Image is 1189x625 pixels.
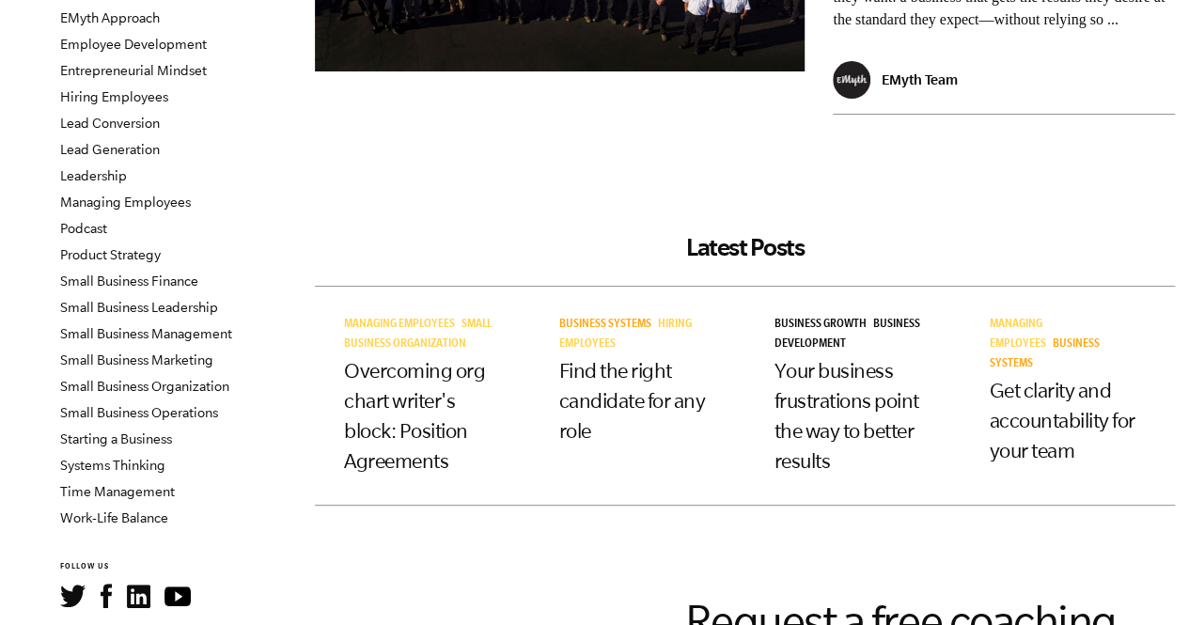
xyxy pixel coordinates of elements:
p: EMyth Team [882,71,958,87]
a: Small Business Leadership [60,300,218,315]
img: YouTube [164,586,191,606]
a: Lead Conversion [60,116,160,131]
a: Find the right candidate for any role [559,359,706,442]
a: Business Systems [559,319,658,332]
a: Podcast [60,221,107,236]
img: EMyth Team - EMyth [833,61,870,99]
a: Product Strategy [60,247,161,262]
span: Business Systems [559,319,651,332]
a: EMyth Approach [60,10,160,25]
a: Overcoming org chart writer's block: Position Agreements [344,359,485,472]
a: Leadership [60,168,127,183]
img: Twitter [60,585,86,607]
a: Managing Employees [989,319,1052,352]
a: Small Business Operations [60,405,218,420]
a: Hiring Employees [559,319,692,352]
a: Entrepreneurial Mindset [60,63,207,78]
a: Small Business Finance [60,273,198,289]
a: Your business frustrations point the way to better results [774,359,919,472]
img: Facebook [101,584,112,608]
iframe: Chat Widget [1095,535,1189,625]
img: LinkedIn [127,585,150,608]
a: Get clarity and accountability for your team [989,379,1134,461]
a: Small Business Management [60,326,232,341]
a: Work-Life Balance [60,510,168,525]
span: Business Growth [774,319,867,332]
a: Small Business Marketing [60,352,213,367]
a: Managing Employees [60,195,191,210]
a: Business Growth [774,319,873,332]
div: Widget de chat [1095,535,1189,625]
h6: FOLLOW US [60,561,287,573]
span: Managing Employees [344,319,455,332]
a: Employee Development [60,37,207,52]
a: Systems Thinking [60,458,165,473]
a: Lead Generation [60,142,160,157]
a: Starting a Business [60,431,172,446]
h2: Latest Posts [315,233,1175,261]
span: Managing Employees [989,319,1045,352]
a: Time Management [60,484,175,499]
a: Business Development [774,319,920,352]
a: Small Business Organization [60,379,229,394]
a: Hiring Employees [60,89,168,104]
a: Managing Employees [344,319,462,332]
